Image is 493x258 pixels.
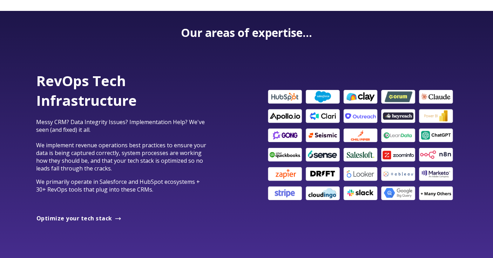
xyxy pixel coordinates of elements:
img: b2b tech stack tools lean layer revenue operations (400 x 400 px) (850 x 500 px) [264,88,457,202]
a: Optimize your tech stack [36,215,122,222]
span: Messy CRM? Data Integrity Issues? Implementation Help? We've seen (and fixed) it all. We implemen... [36,118,206,172]
span: RevOps Tech Infrastructure [36,71,137,110]
span: Optimize your tech stack [36,214,112,222]
span: We primarily operate in Salesforce and HubSpot ecosystems + 30+ RevOps tools that plug into these... [36,178,200,193]
strong: Our areas of expertise... [181,25,312,40]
